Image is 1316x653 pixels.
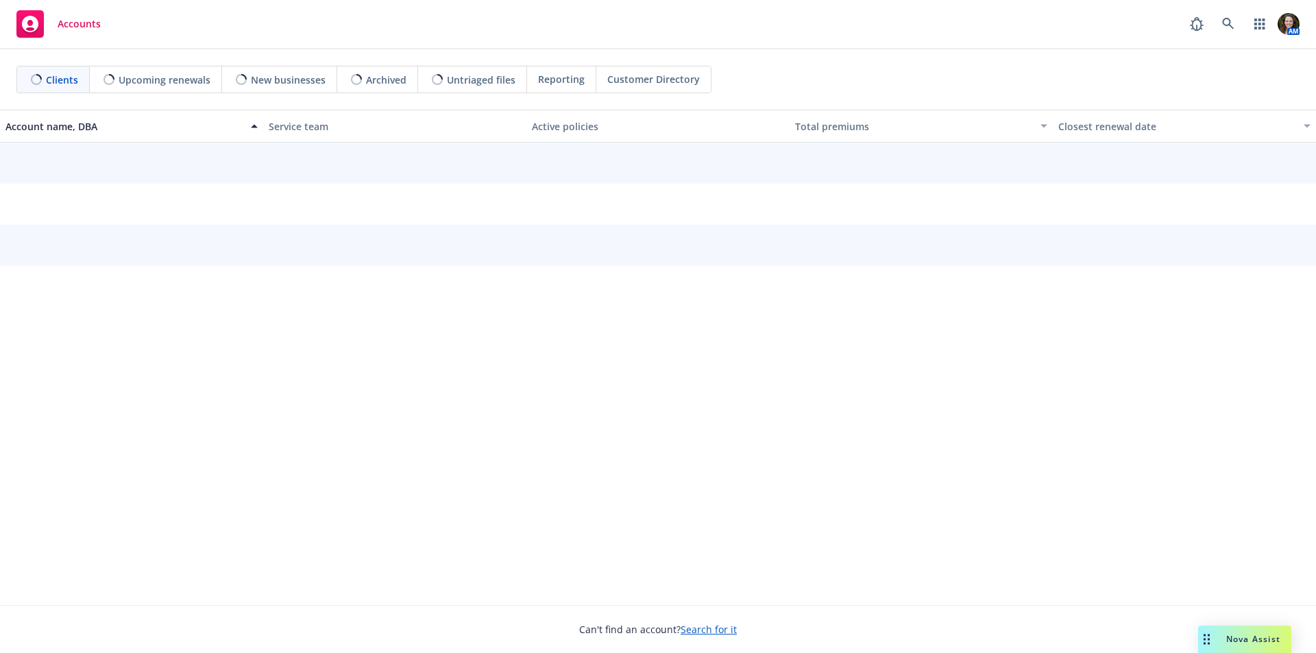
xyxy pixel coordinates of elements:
[790,110,1053,143] button: Total premiums
[538,72,585,86] span: Reporting
[1058,119,1295,134] div: Closest renewal date
[579,622,737,637] span: Can't find an account?
[5,119,243,134] div: Account name, DBA
[1226,633,1280,645] span: Nova Assist
[1183,10,1210,38] a: Report a Bug
[1246,10,1274,38] a: Switch app
[11,5,106,43] a: Accounts
[263,110,526,143] button: Service team
[269,119,521,134] div: Service team
[526,110,790,143] button: Active policies
[119,73,210,87] span: Upcoming renewals
[58,19,101,29] span: Accounts
[1198,626,1215,653] div: Drag to move
[447,73,515,87] span: Untriaged files
[1278,13,1300,35] img: photo
[366,73,406,87] span: Archived
[1053,110,1316,143] button: Closest renewal date
[251,73,326,87] span: New businesses
[607,72,700,86] span: Customer Directory
[46,73,78,87] span: Clients
[795,119,1032,134] div: Total premiums
[681,623,737,636] a: Search for it
[1215,10,1242,38] a: Search
[532,119,784,134] div: Active policies
[1198,626,1291,653] button: Nova Assist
